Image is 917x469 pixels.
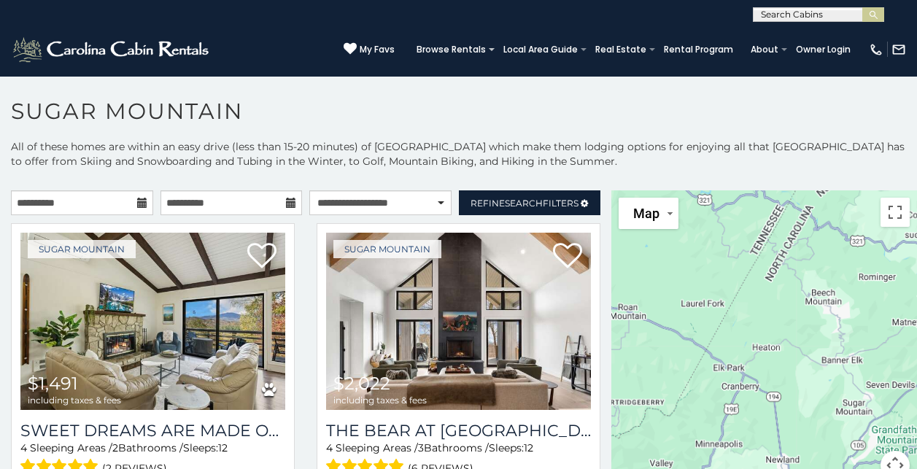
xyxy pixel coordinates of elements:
a: About [743,39,786,60]
img: Sweet Dreams Are Made Of Skis [20,233,285,410]
h3: The Bear At Sugar Mountain [326,421,591,441]
button: Toggle fullscreen view [881,198,910,227]
a: Browse Rentals [409,39,493,60]
img: phone-regular-white.png [869,42,883,57]
img: mail-regular-white.png [891,42,906,57]
a: Sweet Dreams Are Made Of Skis [20,421,285,441]
span: $2,022 [333,373,390,394]
a: Owner Login [789,39,858,60]
span: Search [505,198,543,209]
a: Sugar Mountain [333,240,441,258]
span: Map [633,206,659,221]
span: 12 [524,441,533,454]
a: The Bear At [GEOGRAPHIC_DATA] [326,421,591,441]
a: Sugar Mountain [28,240,136,258]
span: 4 [326,441,333,454]
a: Add to favorites [553,241,582,272]
span: including taxes & fees [333,395,427,405]
a: Local Area Guide [496,39,585,60]
a: My Favs [344,42,395,57]
button: Change map style [619,198,678,229]
span: 3 [418,441,424,454]
a: RefineSearchFilters [459,190,601,215]
span: 4 [20,441,27,454]
a: Real Estate [588,39,654,60]
a: Add to favorites [247,241,276,272]
a: Sweet Dreams Are Made Of Skis $1,491 including taxes & fees [20,233,285,410]
span: including taxes & fees [28,395,121,405]
img: The Bear At Sugar Mountain [326,233,591,410]
span: $1,491 [28,373,78,394]
a: Rental Program [657,39,740,60]
a: The Bear At Sugar Mountain $2,022 including taxes & fees [326,233,591,410]
span: Refine Filters [471,198,579,209]
span: My Favs [360,43,395,56]
img: White-1-2.png [11,35,213,64]
span: 2 [112,441,118,454]
span: 12 [218,441,228,454]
